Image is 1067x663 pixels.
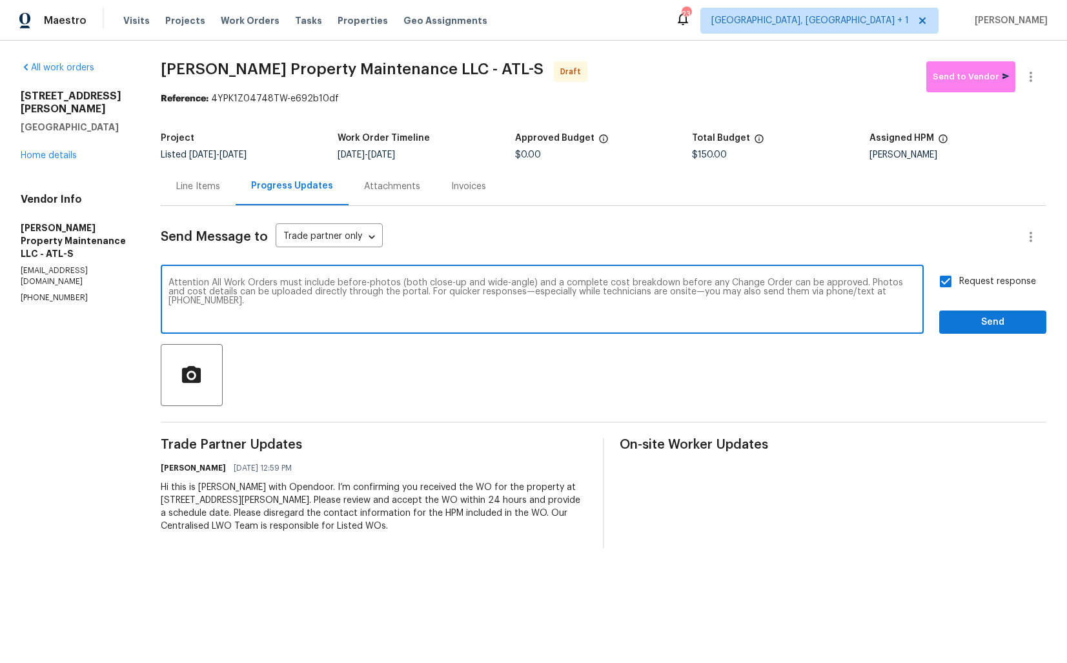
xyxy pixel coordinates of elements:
p: [EMAIL_ADDRESS][DOMAIN_NAME] [21,265,130,287]
span: The total cost of line items that have been approved by both Opendoor and the Trade Partner. This... [598,134,609,150]
span: The total cost of line items that have been proposed by Opendoor. This sum includes line items th... [754,134,764,150]
p: [PHONE_NUMBER] [21,292,130,303]
span: Request response [959,275,1036,289]
div: Trade partner only [276,227,383,248]
a: Home details [21,151,77,160]
h5: Work Order Timeline [338,134,430,143]
b: Reference: [161,94,208,103]
div: Invoices [451,180,486,193]
span: - [189,150,247,159]
h5: Total Budget [692,134,750,143]
h5: Project [161,134,194,143]
span: $150.00 [692,150,727,159]
span: Send to Vendor [933,70,1009,85]
span: [DATE] [368,150,395,159]
span: $0.00 [515,150,541,159]
span: Draft [560,65,586,78]
textarea: Attention All Work Orders must include before-photos (both close-up and wide-angle) and a complet... [168,278,916,323]
span: - [338,150,395,159]
div: 4YPK1Z04748TW-e692b10df [161,92,1046,105]
button: Send [939,311,1046,334]
div: Line Items [176,180,220,193]
div: [PERSON_NAME] [869,150,1046,159]
span: The hpm assigned to this work order. [938,134,948,150]
span: Projects [165,14,205,27]
span: Listed [161,150,247,159]
span: Properties [338,14,388,27]
h6: [PERSON_NAME] [161,462,226,474]
span: [DATE] [189,150,216,159]
h5: [PERSON_NAME] Property Maintenance LLC - ATL-S [21,221,130,260]
span: Maestro [44,14,86,27]
span: Tasks [295,16,322,25]
span: [DATE] [338,150,365,159]
span: Visits [123,14,150,27]
div: Hi this is [PERSON_NAME] with Opendoor. I’m confirming you received the WO for the property at [S... [161,481,587,533]
span: [DATE] [219,150,247,159]
span: Trade Partner Updates [161,438,587,451]
span: On-site Worker Updates [620,438,1046,451]
span: [PERSON_NAME] Property Maintenance LLC - ATL-S [161,61,544,77]
span: [PERSON_NAME] [970,14,1048,27]
div: Attachments [364,180,420,193]
h5: [GEOGRAPHIC_DATA] [21,121,130,134]
h5: Approved Budget [515,134,594,143]
span: Work Orders [221,14,279,27]
div: 23 [682,8,691,21]
h2: [STREET_ADDRESS][PERSON_NAME] [21,90,130,116]
h5: Assigned HPM [869,134,934,143]
span: Send [950,314,1036,331]
button: Send to Vendor [926,61,1015,92]
div: Progress Updates [251,179,333,192]
span: Send Message to [161,230,268,243]
h4: Vendor Info [21,193,130,206]
span: [DATE] 12:59 PM [234,462,292,474]
span: Geo Assignments [403,14,487,27]
a: All work orders [21,63,94,72]
span: [GEOGRAPHIC_DATA], [GEOGRAPHIC_DATA] + 1 [711,14,909,27]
